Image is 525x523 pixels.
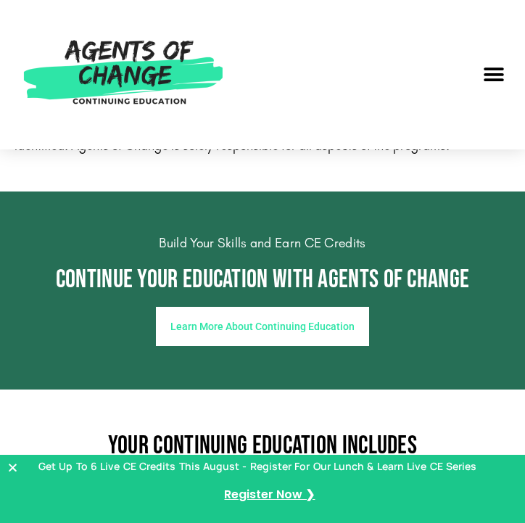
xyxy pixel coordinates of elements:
[156,307,369,346] a: Learn More About Continuing Education
[170,321,355,331] span: Learn More About Continuing Education
[478,59,510,91] div: Menu Toggle
[7,462,518,473] button: Close Banner
[44,235,481,252] h4: Build Your Skills and Earn CE Credits
[224,485,315,506] a: Register Now ❯
[44,267,481,292] h2: Continue Your Education with Agents of Change
[38,459,476,474] p: Get Up To 6 Live CE Credits This August - Register For Our Lunch & Learn Live CE Series
[7,433,518,458] h2: Your Continuing Education Includes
